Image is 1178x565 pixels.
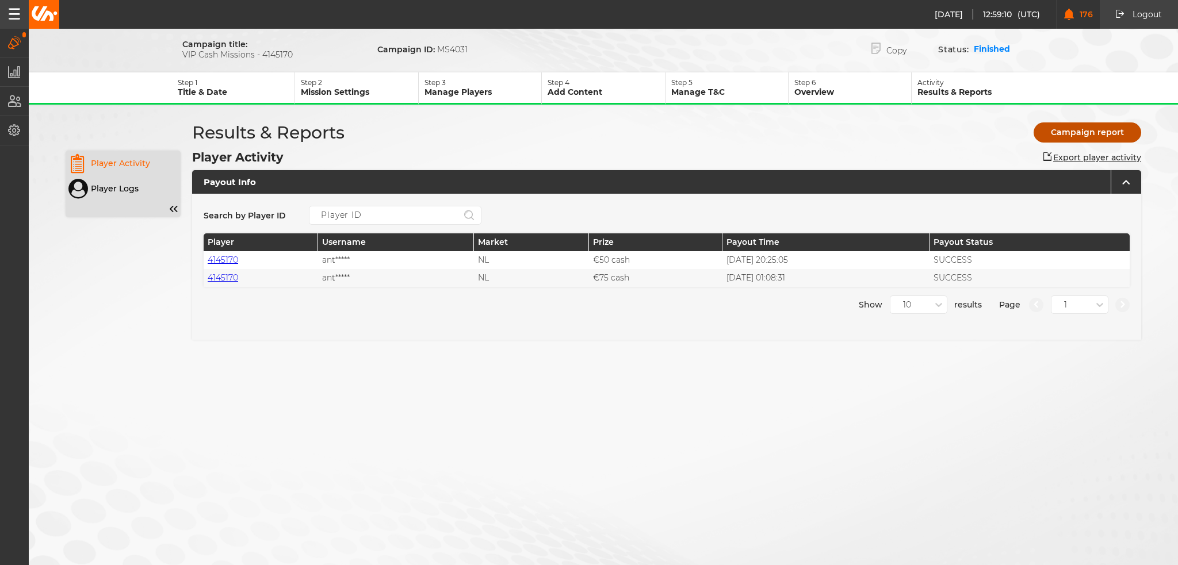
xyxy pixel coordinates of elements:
div: Payout Status [930,233,1130,251]
div: NL [474,269,588,287]
button: Step1Title & Date [172,72,295,105]
p: Add Content [548,87,664,97]
p: Results & Reports [917,87,1035,97]
span: 176 [1074,10,1093,20]
span: Activity [917,78,944,87]
span: Step [178,78,193,87]
p: Finished [974,44,1010,55]
button: ActivityResults & Reports [912,72,1035,105]
span: Campaign ID: [377,44,435,55]
button: Step2Mission Settings [295,72,418,105]
p: Status: [938,44,974,55]
button: Step4Add Content [542,72,665,105]
button: Step5Manage T&C [666,72,789,105]
p: Overview [794,87,911,97]
span: Step [548,78,563,87]
span: Show [859,295,882,314]
h2: Player Activity [192,150,284,164]
div: Username [318,233,474,251]
div: [DATE] 20:25:05 [722,251,930,269]
span: Step [301,78,316,87]
p: 2 [301,78,418,87]
span: (UTC) [1018,9,1041,20]
p: 6 [794,78,911,87]
span: [DATE] [935,9,973,20]
div: NL [474,251,588,269]
div: Player [204,233,318,251]
span: Payout Info [192,170,1111,194]
span: Step [671,78,687,87]
img: Unibo [30,6,58,21]
p: 1 [178,78,294,87]
span: Page [999,295,1020,314]
span: Step [794,78,810,87]
p: Player Activity [91,158,150,168]
button: Export player activity [1043,152,1141,163]
button: Copy [854,37,924,61]
button: Campaign report [1034,122,1141,143]
div: Market [474,233,588,251]
p: 5 [671,78,788,87]
h3: Results & Reports [192,122,345,143]
p: Mission Settings [301,87,418,97]
p: Manage Players [424,87,541,97]
div: [DATE] 01:08:31 [722,269,930,287]
p: Search by Player ID [204,210,286,221]
div: SUCCESS [930,269,1130,287]
div: Payout Time [722,233,930,251]
div: SUCCESS [930,251,1130,269]
span: results [954,295,982,314]
button: Step3Manage Players [419,72,542,105]
span: Campaign title: [182,39,247,49]
p: 4 [548,78,664,87]
button: Step6Overview [789,72,912,105]
div: 10 [903,300,911,310]
a: 4145170 [208,272,238,283]
a: 4145170 [208,255,238,265]
button: Player Activity [66,151,181,176]
p: Manage T&C [671,87,788,97]
p: MS4031 [377,44,468,55]
p: Player Logs [91,183,139,194]
div: Prize [589,233,722,251]
div: €50 cash [589,251,722,269]
p: Title & Date [178,87,294,97]
span: 12:59:10 [983,9,1018,20]
span: VIP Cash Missions - 4145170 [182,49,360,60]
button: Player Logs [66,176,181,201]
span: Step [424,78,440,87]
button: Payout Info [192,170,1141,194]
div: €75 cash [589,269,722,287]
input: Player ID [309,206,481,225]
p: 3 [424,78,541,87]
div: 1 [1064,300,1067,310]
